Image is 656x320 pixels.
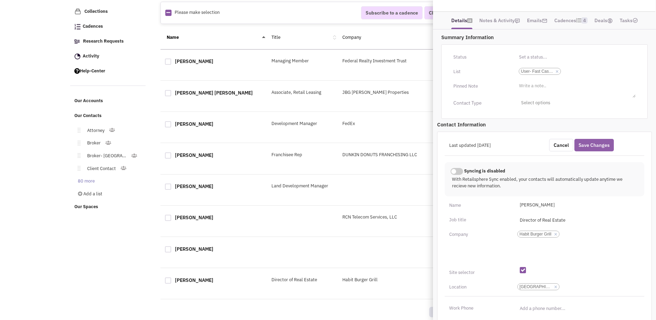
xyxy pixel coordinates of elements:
p: Contact Information [437,121,652,128]
img: icon-collection-lavender.png [74,8,81,15]
span: [GEOGRAPHIC_DATA]-[GEOGRAPHIC_DATA] [519,284,552,290]
span: Habit Burger Grill [519,231,552,237]
input: ×[GEOGRAPHIC_DATA]-[GEOGRAPHIC_DATA] [561,283,576,290]
div: Work Phone [445,303,511,314]
img: Cadences_logo.png [74,24,81,29]
input: ×Habit Burger Grill [561,231,576,238]
div: Managing Member [267,58,338,64]
a: [PERSON_NAME] [175,58,213,64]
div: Location [445,282,511,293]
div: Contact Type [449,99,512,106]
button: Save Changes [574,139,614,151]
a: Our Contacts [71,109,146,123]
img: icon-email-active-16.png [542,18,547,24]
span: Activity [83,53,99,59]
img: Move.png [74,141,80,145]
a: × [555,69,558,75]
a: Add a list [71,189,145,199]
div: RCN Telecom Services, LLC [338,214,444,221]
a: [PERSON_NAME] [175,152,213,158]
img: icon-dealamount.png [607,18,613,24]
div: Name [445,200,511,211]
div: Federal Realty Investment Trust [338,58,444,64]
div: Job title [445,214,511,225]
div: Associate, Retail Leasing [267,89,338,96]
span: Our Spaces [74,204,98,210]
a: × [554,284,557,290]
a: Broker- [GEOGRAPHIC_DATA] [80,151,131,161]
a: Our Spaces [71,201,146,214]
div: Land Development Manager [267,183,338,189]
input: Add a phone number... [516,303,640,314]
span: Select options [517,98,636,108]
span: Please make selection [175,10,220,16]
a: Deals [594,15,613,26]
a: 1 [429,307,440,317]
div: Pinned Note [449,81,512,92]
a: Name [167,34,179,40]
div: JBG [PERSON_NAME] Properties [338,89,444,96]
img: Research.png [74,39,80,44]
a: Emails [527,15,547,26]
div: FedEx [338,121,444,127]
img: icon-note.png [515,18,520,24]
div: Status [449,52,512,63]
img: Move.png [74,166,80,171]
img: Move.png [74,153,80,158]
strong: Syncing is disabled [464,168,505,174]
span: Our Accounts [74,98,103,104]
a: Broker [80,138,105,148]
a: [PERSON_NAME] [175,246,213,252]
a: Cadences [554,15,588,26]
div: List [449,66,512,77]
div: Director of Real Estate [267,277,338,283]
a: Collections [71,5,146,18]
p: Summary Information [441,34,648,41]
span: Collections [84,8,108,14]
button: Subscribe to a cadence [361,6,423,19]
span: 4 [581,17,588,24]
div: Company [445,229,511,240]
input: ×User- Fast Casual [563,68,578,75]
input: Set a status... [517,52,636,63]
img: help.png [74,68,80,74]
a: Title [271,34,280,40]
img: Rectangle.png [165,10,172,16]
a: × [554,231,557,238]
span: Research Requests [83,38,124,44]
a: [PERSON_NAME] [175,183,213,189]
img: Activity.png [74,53,81,60]
a: Our Accounts [71,95,146,108]
input: Property Manager [516,214,640,225]
div: Last updated [DATE] [445,139,544,152]
a: [PERSON_NAME] [PERSON_NAME] [175,90,253,96]
a: Details [451,15,472,26]
p: With Retailsphere Sync enabled, your contacts will automatically update anytime we recieve new in... [452,176,637,189]
div: Development Manager [267,121,338,127]
a: Cadences [71,20,146,33]
a: 80 more [71,176,99,186]
a: Tasks [620,15,638,26]
a: Activity [71,50,146,63]
a: [PERSON_NAME] [175,277,213,283]
div: Franchisee Rep [267,152,338,158]
span: Our Contacts [74,113,102,119]
div: Habit Burger Grill [338,277,444,283]
a: Company [342,34,361,40]
a: Research Requests [71,35,146,48]
a: Client Contact [80,164,120,174]
div: Site selector [445,267,511,278]
a: [PERSON_NAME] [175,121,213,127]
a: Help-Center [71,65,146,78]
span: User- Fast Casual [521,68,554,74]
button: Cancel [549,139,573,151]
img: TaskCount.png [632,18,638,23]
a: Attorney [80,126,109,136]
a: Notes & Activity [479,15,520,26]
a: [PERSON_NAME] [175,214,213,221]
span: Cadences [83,24,103,29]
span: [PERSON_NAME] [516,200,640,211]
img: Move.png [74,128,80,133]
div: DUNKIN DONUTS FRANCHISING LLC [338,152,444,158]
